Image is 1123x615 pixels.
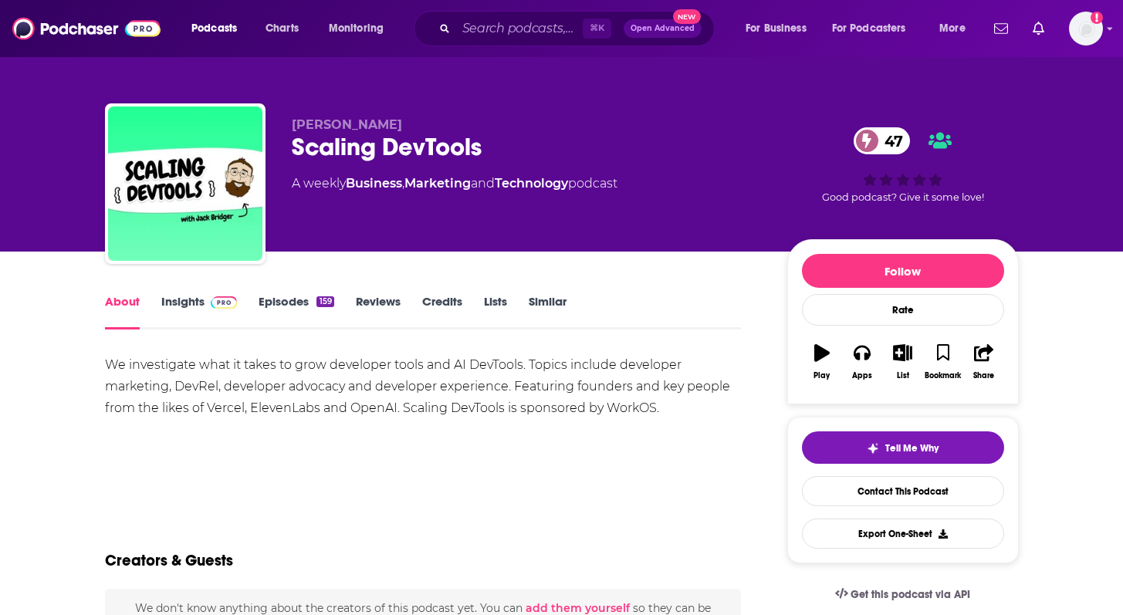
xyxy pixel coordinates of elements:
button: Apps [842,334,882,390]
button: Open AdvancedNew [624,19,702,38]
button: Show profile menu [1069,12,1103,46]
a: 47 [854,127,911,154]
span: ⌘ K [583,19,611,39]
a: Show notifications dropdown [988,15,1014,42]
span: [PERSON_NAME] [292,117,402,132]
a: Business [346,176,402,191]
button: tell me why sparkleTell Me Why [802,431,1004,464]
div: A weekly podcast [292,174,617,193]
div: Rate [802,294,1004,326]
a: Charts [255,16,308,41]
span: Monitoring [329,18,384,39]
div: Apps [852,371,872,380]
span: Good podcast? Give it some love! [822,191,984,203]
div: Search podcasts, credits, & more... [428,11,729,46]
div: Bookmark [925,371,961,380]
span: Podcasts [191,18,237,39]
a: InsightsPodchaser Pro [161,294,238,329]
a: Episodes159 [259,294,333,329]
span: Charts [266,18,299,39]
span: For Business [746,18,807,39]
div: List [897,371,909,380]
a: Similar [529,294,567,329]
span: 47 [869,127,911,154]
button: add them yourself [526,602,630,614]
input: Search podcasts, credits, & more... [456,16,583,41]
button: open menu [181,16,257,41]
a: Get this podcast via API [823,576,983,613]
button: Bookmark [923,334,963,390]
span: More [939,18,966,39]
button: Follow [802,254,1004,288]
svg: Add a profile image [1091,12,1103,24]
span: Get this podcast via API [851,588,970,601]
span: Logged in as biancagorospe [1069,12,1103,46]
a: Contact This Podcast [802,476,1004,506]
a: Show notifications dropdown [1027,15,1050,42]
button: open menu [735,16,826,41]
button: Share [963,334,1003,390]
span: For Podcasters [832,18,906,39]
button: List [882,334,922,390]
a: Technology [495,176,568,191]
a: Marketing [404,176,471,191]
span: New [673,9,701,24]
img: Scaling DevTools [108,106,262,261]
div: Share [973,371,994,380]
span: Tell Me Why [885,442,939,454]
a: Credits [422,294,462,329]
a: Lists [484,294,507,329]
div: Play [813,371,830,380]
img: Podchaser - Follow, Share and Rate Podcasts [12,14,161,43]
span: and [471,176,495,191]
span: , [402,176,404,191]
button: Play [802,334,842,390]
button: Export One-Sheet [802,519,1004,549]
span: Open Advanced [631,25,695,32]
a: About [105,294,140,329]
button: open menu [822,16,929,41]
div: We investigate what it takes to grow developer tools and AI DevTools. Topics include developer ma... [105,354,742,419]
a: Reviews [356,294,401,329]
div: 159 [316,296,333,307]
div: 47Good podcast? Give it some love! [787,117,1019,213]
img: Podchaser Pro [211,296,238,309]
h2: Creators & Guests [105,551,233,570]
img: tell me why sparkle [867,442,879,454]
button: open menu [929,16,985,41]
button: open menu [318,16,404,41]
img: User Profile [1069,12,1103,46]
